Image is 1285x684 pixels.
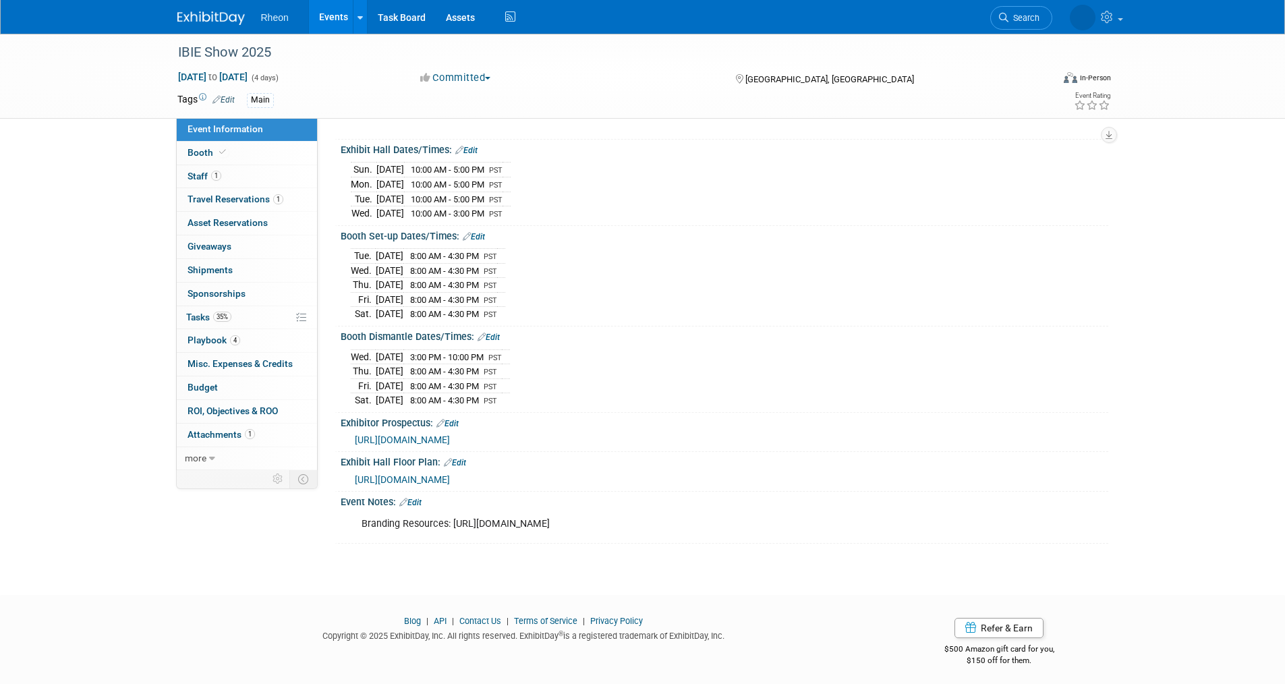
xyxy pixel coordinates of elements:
[245,429,255,439] span: 1
[514,616,577,626] a: Terms of Service
[404,616,421,626] a: Blog
[559,630,563,637] sup: ®
[177,283,317,306] a: Sponsorships
[376,206,404,221] td: [DATE]
[411,194,484,204] span: 10:00 AM - 5:00 PM
[590,616,643,626] a: Privacy Policy
[410,266,479,276] span: 8:00 AM - 4:30 PM
[376,278,403,293] td: [DATE]
[177,329,317,352] a: Playbook4
[351,364,376,379] td: Thu.
[376,292,403,307] td: [DATE]
[188,335,240,345] span: Playbook
[890,655,1108,666] div: $150 off for them.
[266,470,290,488] td: Personalize Event Tab Strip
[351,349,376,364] td: Wed.
[745,74,914,84] span: [GEOGRAPHIC_DATA], [GEOGRAPHIC_DATA]
[488,353,502,362] span: PST
[188,405,278,416] span: ROI, Objectives & ROO
[188,288,246,299] span: Sponsorships
[341,492,1108,509] div: Event Notes:
[484,310,497,319] span: PST
[423,616,432,626] span: |
[177,92,235,108] td: Tags
[177,235,317,258] a: Giveaways
[973,70,1112,90] div: Event Format
[410,295,479,305] span: 8:00 AM - 4:30 PM
[177,376,317,399] a: Budget
[177,353,317,376] a: Misc. Expenses & Credits
[351,192,376,206] td: Tue.
[188,429,255,440] span: Attachments
[376,263,403,278] td: [DATE]
[206,72,219,82] span: to
[410,251,479,261] span: 8:00 AM - 4:30 PM
[219,148,226,156] i: Booth reservation complete
[212,95,235,105] a: Edit
[489,196,503,204] span: PST
[341,413,1108,430] div: Exhibitor Prospectus:
[410,352,484,362] span: 3:00 PM - 10:00 PM
[376,364,403,379] td: [DATE]
[177,11,245,25] img: ExhibitDay
[351,307,376,321] td: Sat.
[990,6,1052,30] a: Search
[376,378,403,393] td: [DATE]
[188,264,233,275] span: Shipments
[484,296,497,305] span: PST
[177,165,317,188] a: Staff1
[355,434,450,445] a: [URL][DOMAIN_NAME]
[355,474,450,485] a: [URL][DOMAIN_NAME]
[416,71,496,85] button: Committed
[478,333,500,342] a: Edit
[463,232,485,241] a: Edit
[489,166,503,175] span: PST
[351,206,376,221] td: Wed.
[376,249,403,264] td: [DATE]
[579,616,588,626] span: |
[484,267,497,276] span: PST
[376,163,404,177] td: [DATE]
[449,616,457,626] span: |
[177,212,317,235] a: Asset Reservations
[351,249,376,264] td: Tue.
[484,252,497,261] span: PST
[489,210,503,219] span: PST
[1008,13,1039,23] span: Search
[177,259,317,282] a: Shipments
[341,452,1108,469] div: Exhibit Hall Floor Plan:
[351,393,376,407] td: Sat.
[341,226,1108,244] div: Booth Set-up Dates/Times:
[261,12,289,23] span: Rheon
[351,263,376,278] td: Wed.
[211,171,221,181] span: 1
[185,453,206,463] span: more
[351,278,376,293] td: Thu.
[289,470,317,488] td: Toggle Event Tabs
[411,165,484,175] span: 10:00 AM - 5:00 PM
[459,616,501,626] a: Contact Us
[484,382,497,391] span: PST
[351,292,376,307] td: Fri.
[188,241,231,252] span: Giveaways
[410,366,479,376] span: 8:00 AM - 4:30 PM
[411,179,484,190] span: 10:00 AM - 5:00 PM
[954,618,1044,638] a: Refer & Earn
[351,177,376,192] td: Mon.
[188,217,268,228] span: Asset Reservations
[341,326,1108,344] div: Booth Dismantle Dates/Times:
[399,498,422,507] a: Edit
[351,378,376,393] td: Fri.
[186,312,231,322] span: Tasks
[376,192,404,206] td: [DATE]
[890,635,1108,666] div: $500 Amazon gift card for you,
[484,281,497,290] span: PST
[484,368,497,376] span: PST
[177,71,248,83] span: [DATE] [DATE]
[247,93,274,107] div: Main
[177,118,317,141] a: Event Information
[341,140,1108,157] div: Exhibit Hall Dates/Times:
[436,419,459,428] a: Edit
[188,194,283,204] span: Travel Reservations
[230,335,240,345] span: 4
